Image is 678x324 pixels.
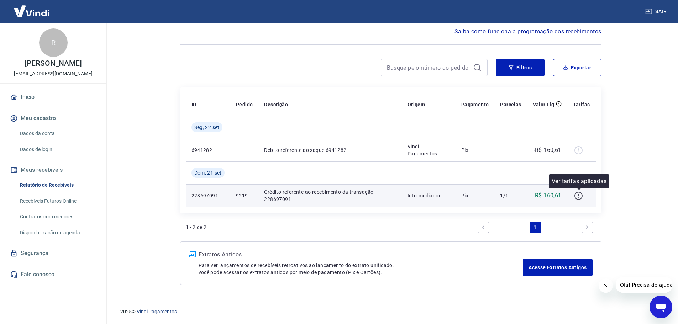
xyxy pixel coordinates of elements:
[478,222,489,233] a: Previous page
[191,147,225,154] p: 6941282
[461,192,489,199] p: Pix
[9,0,55,22] img: Vindi
[191,101,196,108] p: ID
[573,101,590,108] p: Tarifas
[616,277,672,293] iframe: Mensagem da empresa
[9,245,98,261] a: Segurança
[264,188,396,203] p: Crédito referente ao recebimento da transação 228697091
[535,191,562,200] p: R$ 160,61
[523,259,592,276] a: Acesse Extratos Antigos
[500,192,521,199] p: 1/1
[137,309,177,314] a: Vindi Pagamentos
[199,262,523,276] p: Para ver lançamentos de recebíveis retroativos ao lançamento do extrato unificado, você pode aces...
[17,126,98,141] a: Dados da conta
[552,177,606,186] p: Ver tarifas aplicadas
[650,296,672,318] iframe: Botão para abrir a janela de mensagens
[534,146,562,154] p: -R$ 160,61
[194,124,220,131] span: Seg, 22 set
[191,192,225,199] p: 228697091
[408,101,425,108] p: Origem
[599,278,613,293] iframe: Fechar mensagem
[120,308,661,315] p: 2025 ©
[9,111,98,126] button: Meu cadastro
[408,192,450,199] p: Intermediador
[236,101,253,108] p: Pedido
[199,250,523,259] p: Extratos Antigos
[500,147,521,154] p: -
[553,59,601,76] button: Exportar
[39,28,68,57] div: R
[4,5,60,11] span: Olá! Precisa de ajuda?
[264,101,288,108] p: Descrição
[461,101,489,108] p: Pagamento
[582,222,593,233] a: Next page
[17,194,98,208] a: Recebíveis Futuros Online
[454,27,601,36] a: Saiba como funciona a programação dos recebimentos
[189,251,196,257] img: ícone
[533,101,556,108] p: Valor Líq.
[644,5,669,18] button: Sair
[461,147,489,154] p: Pix
[475,219,596,236] ul: Pagination
[9,267,98,282] a: Fale conosco
[264,147,396,154] p: Débito referente ao saque 6941282
[500,101,521,108] p: Parcelas
[17,142,98,157] a: Dados de login
[194,169,222,176] span: Dom, 21 set
[496,59,545,76] button: Filtros
[186,224,207,231] p: 1 - 2 de 2
[387,62,470,73] input: Busque pelo número do pedido
[25,60,82,67] p: [PERSON_NAME]
[9,162,98,178] button: Meus recebíveis
[236,192,253,199] p: 9219
[17,225,98,240] a: Disponibilização de agenda
[530,222,541,233] a: Page 1 is your current page
[14,70,93,78] p: [EMAIL_ADDRESS][DOMAIN_NAME]
[408,143,450,157] p: Vindi Pagamentos
[17,209,98,224] a: Contratos com credores
[17,178,98,192] a: Relatório de Recebíveis
[9,89,98,105] a: Início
